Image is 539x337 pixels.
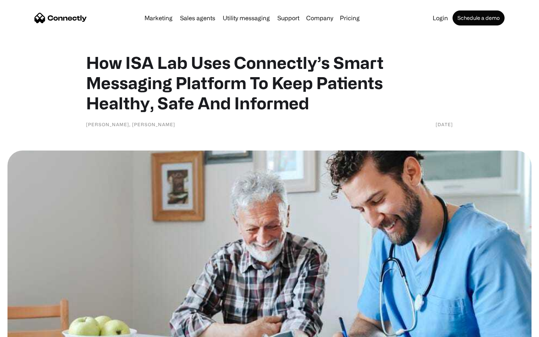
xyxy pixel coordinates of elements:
[177,15,218,21] a: Sales agents
[220,15,273,21] a: Utility messaging
[86,121,175,128] div: [PERSON_NAME], [PERSON_NAME]
[436,121,453,128] div: [DATE]
[337,15,363,21] a: Pricing
[15,324,45,334] ul: Language list
[141,15,176,21] a: Marketing
[274,15,302,21] a: Support
[7,324,45,334] aside: Language selected: English
[86,52,453,113] h1: How ISA Lab Uses Connectly’s Smart Messaging Platform To Keep Patients Healthy, Safe And Informed
[430,15,451,21] a: Login
[306,13,333,23] div: Company
[453,10,505,25] a: Schedule a demo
